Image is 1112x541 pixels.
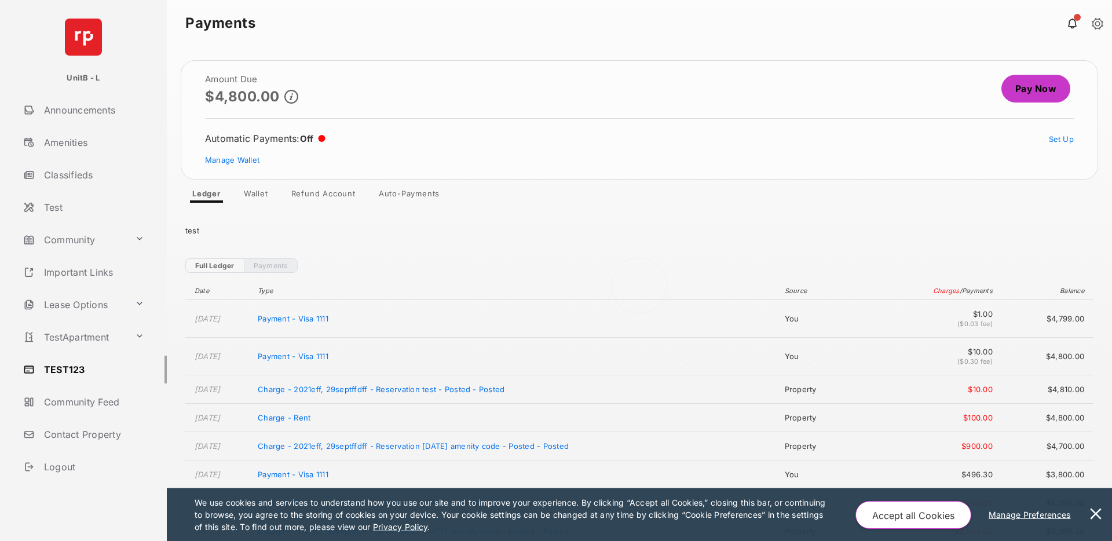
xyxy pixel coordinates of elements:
img: svg+xml;base64,PHN2ZyB4bWxucz0iaHR0cDovL3d3dy53My5vcmcvMjAwMC9zdmciIHdpZHRoPSI2NCIgaGVpZ2h0PSI2NC... [65,19,102,56]
a: Lease Options [19,291,130,319]
a: Logout [19,453,167,481]
button: Accept all Cookies [855,501,971,529]
u: Privacy Policy [373,522,427,532]
a: Important Links [19,258,149,286]
a: Community [19,226,130,254]
a: Announcements [19,96,167,124]
a: Test [19,193,167,221]
a: Amenities [19,129,167,156]
a: Classifieds [19,161,167,189]
a: Community Feed [19,388,167,416]
u: Manage Preferences [989,510,1076,520]
strong: Payments [185,16,255,30]
a: TestApartment [19,323,130,351]
a: Contact Property [19,421,167,448]
p: UnitB - L [67,72,100,84]
a: TEST123 [19,356,167,383]
p: We use cookies and services to understand how you use our site and to improve your experience. By... [195,496,831,533]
